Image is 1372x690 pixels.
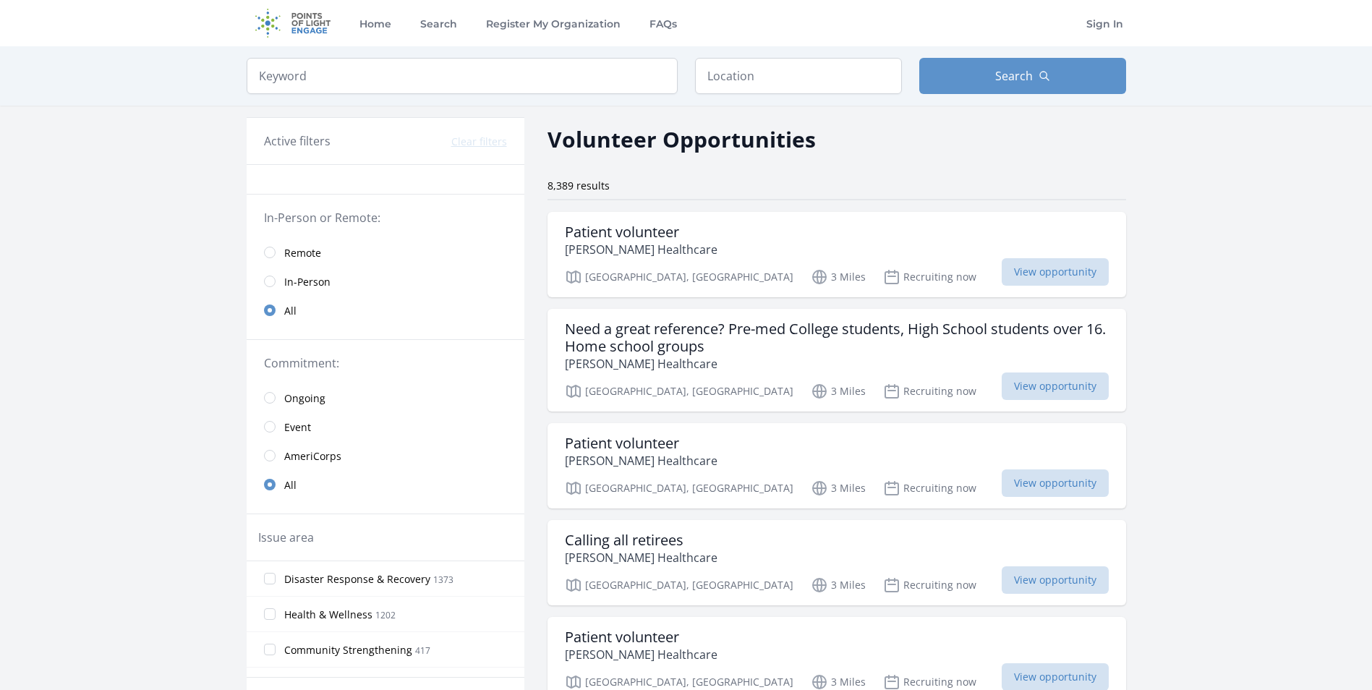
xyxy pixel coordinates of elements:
input: Community Strengthening 417 [264,644,276,655]
span: View opportunity [1002,258,1109,286]
button: Clear filters [451,135,507,149]
span: 1202 [375,609,396,621]
h3: Patient volunteer [565,435,717,452]
a: AmeriCorps [247,441,524,470]
span: 8,389 results [547,179,610,192]
p: 3 Miles [811,480,866,497]
input: Disaster Response & Recovery 1373 [264,573,276,584]
h3: Calling all retirees [565,532,717,549]
a: Need a great reference? Pre-med College students, High School students over 16. Home school group... [547,309,1126,412]
p: [GEOGRAPHIC_DATA], [GEOGRAPHIC_DATA] [565,383,793,400]
p: [GEOGRAPHIC_DATA], [GEOGRAPHIC_DATA] [565,576,793,594]
a: Calling all retirees [PERSON_NAME] Healthcare [GEOGRAPHIC_DATA], [GEOGRAPHIC_DATA] 3 Miles Recrui... [547,520,1126,605]
h3: Active filters [264,132,331,150]
a: Ongoing [247,383,524,412]
legend: Issue area [258,529,314,546]
p: [PERSON_NAME] Healthcare [565,549,717,566]
span: Health & Wellness [284,608,372,622]
span: Ongoing [284,391,325,406]
p: Recruiting now [883,576,976,594]
a: All [247,470,524,499]
span: View opportunity [1002,566,1109,594]
p: 3 Miles [811,268,866,286]
a: Patient volunteer [PERSON_NAME] Healthcare [GEOGRAPHIC_DATA], [GEOGRAPHIC_DATA] 3 Miles Recruitin... [547,212,1126,297]
span: AmeriCorps [284,449,341,464]
span: View opportunity [1002,372,1109,400]
h2: Volunteer Opportunities [547,123,816,156]
h3: Patient volunteer [565,223,717,241]
p: 3 Miles [811,383,866,400]
h3: Patient volunteer [565,629,717,646]
p: Recruiting now [883,383,976,400]
span: Disaster Response & Recovery [284,572,430,587]
input: Health & Wellness 1202 [264,608,276,620]
a: In-Person [247,267,524,296]
p: [GEOGRAPHIC_DATA], [GEOGRAPHIC_DATA] [565,268,793,286]
input: Keyword [247,58,678,94]
span: In-Person [284,275,331,289]
button: Search [919,58,1126,94]
span: Remote [284,246,321,260]
h3: Need a great reference? Pre-med College students, High School students over 16. Home school groups [565,320,1109,355]
input: Location [695,58,902,94]
span: 1373 [433,574,453,586]
p: Recruiting now [883,268,976,286]
p: [PERSON_NAME] Healthcare [565,452,717,469]
legend: In-Person or Remote: [264,209,507,226]
legend: Commitment: [264,354,507,372]
span: Event [284,420,311,435]
p: [GEOGRAPHIC_DATA], [GEOGRAPHIC_DATA] [565,480,793,497]
span: All [284,478,297,493]
span: All [284,304,297,318]
a: Patient volunteer [PERSON_NAME] Healthcare [GEOGRAPHIC_DATA], [GEOGRAPHIC_DATA] 3 Miles Recruitin... [547,423,1126,508]
span: Community Strengthening [284,643,412,657]
a: Event [247,412,524,441]
p: [PERSON_NAME] Healthcare [565,355,1109,372]
p: 3 Miles [811,576,866,594]
span: 417 [415,644,430,657]
span: Search [995,67,1033,85]
p: [PERSON_NAME] Healthcare [565,646,717,663]
a: All [247,296,524,325]
span: View opportunity [1002,469,1109,497]
a: Remote [247,238,524,267]
p: Recruiting now [883,480,976,497]
p: [PERSON_NAME] Healthcare [565,241,717,258]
